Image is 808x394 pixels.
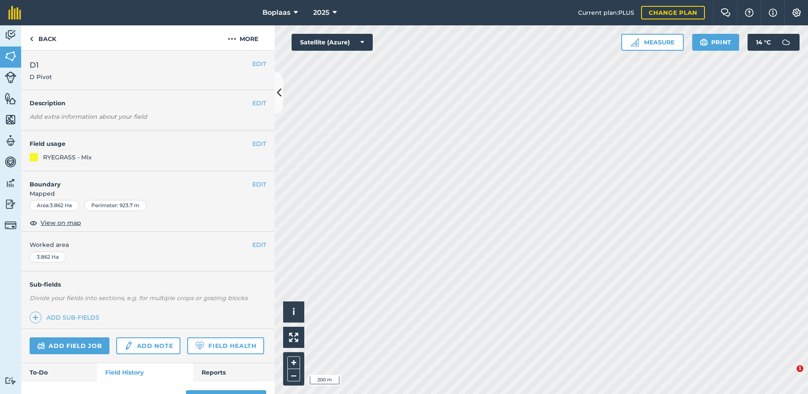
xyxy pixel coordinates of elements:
[30,139,252,148] h4: Field usage
[21,25,65,50] a: Back
[30,59,52,71] span: D1
[287,369,300,381] button: –
[631,38,639,47] img: Ruler icon
[252,98,266,108] button: EDIT
[5,50,16,63] img: svg+xml;base64,PHN2ZyB4bWxucz0iaHR0cDovL3d3dy53My5vcmcvMjAwMC9zdmciIHdpZHRoPSI1NiIgaGVpZ2h0PSI2MC...
[5,156,16,168] img: svg+xml;base64,PD94bWwgdmVyc2lvbj0iMS4wIiBlbmNvZGluZz0idXRmLTgiPz4KPCEtLSBHZW5lcmF0b3I6IEFkb2JlIE...
[292,34,373,51] button: Satellite (Azure)
[313,8,329,18] span: 2025
[5,92,16,105] img: svg+xml;base64,PHN2ZyB4bWxucz0iaHR0cDovL3d3dy53My5vcmcvMjAwMC9zdmciIHdpZHRoPSI1NiIgaGVpZ2h0PSI2MC...
[8,6,21,19] img: fieldmargin Logo
[792,8,802,17] img: A cog icon
[193,363,275,382] a: Reports
[124,341,133,351] img: svg+xml;base64,PD94bWwgdmVyc2lvbj0iMS4wIiBlbmNvZGluZz0idXRmLTgiPz4KPCEtLSBHZW5lcmF0b3I6IEFkb2JlIE...
[5,71,16,83] img: svg+xml;base64,PD94bWwgdmVyc2lvbj0iMS4wIiBlbmNvZGluZz0idXRmLTgiPz4KPCEtLSBHZW5lcmF0b3I6IEFkb2JlIE...
[5,134,16,147] img: svg+xml;base64,PD94bWwgdmVyc2lvbj0iMS4wIiBlbmNvZGluZz0idXRmLTgiPz4KPCEtLSBHZW5lcmF0b3I6IEFkb2JlIE...
[692,34,740,51] button: Print
[116,337,180,354] a: Add note
[30,218,37,228] img: svg+xml;base64,PHN2ZyB4bWxucz0iaHR0cDovL3d3dy53My5vcmcvMjAwMC9zdmciIHdpZHRoPSIxOCIgaGVpZ2h0PSIyNC...
[30,337,109,354] a: Add field job
[5,29,16,41] img: svg+xml;base64,PD94bWwgdmVyc2lvbj0iMS4wIiBlbmNvZGluZz0idXRmLTgiPz4KPCEtLSBHZW5lcmF0b3I6IEFkb2JlIE...
[30,218,81,228] button: View on map
[228,34,236,44] img: svg+xml;base64,PHN2ZyB4bWxucz0iaHR0cDovL3d3dy53My5vcmcvMjAwMC9zdmciIHdpZHRoPSIyMCIgaGVpZ2h0PSIyNC...
[21,171,252,189] h4: Boundary
[21,189,275,198] span: Mapped
[778,34,794,51] img: svg+xml;base64,PD94bWwgdmVyc2lvbj0iMS4wIiBlbmNvZGluZz0idXRmLTgiPz4KPCEtLSBHZW5lcmF0b3I6IEFkb2JlIE...
[621,34,684,51] button: Measure
[252,240,266,249] button: EDIT
[5,198,16,211] img: svg+xml;base64,PD94bWwgdmVyc2lvbj0iMS4wIiBlbmNvZGluZz0idXRmLTgiPz4KPCEtLSBHZW5lcmF0b3I6IEFkb2JlIE...
[5,219,16,231] img: svg+xml;base64,PD94bWwgdmVyc2lvbj0iMS4wIiBlbmNvZGluZz0idXRmLTgiPz4KPCEtLSBHZW5lcmF0b3I6IEFkb2JlIE...
[769,8,777,18] img: svg+xml;base64,PHN2ZyB4bWxucz0iaHR0cDovL3d3dy53My5vcmcvMjAwMC9zdmciIHdpZHRoPSIxNyIgaGVpZ2h0PSIxNy...
[30,73,52,81] span: D Pivot
[33,312,38,323] img: svg+xml;base64,PHN2ZyB4bWxucz0iaHR0cDovL3d3dy53My5vcmcvMjAwMC9zdmciIHdpZHRoPSIxNCIgaGVpZ2h0PSIyNC...
[289,333,298,342] img: Four arrows, one pointing top left, one top right, one bottom right and the last bottom left
[748,34,800,51] button: 14 °C
[287,356,300,369] button: +
[37,341,45,351] img: svg+xml;base64,PD94bWwgdmVyc2lvbj0iMS4wIiBlbmNvZGluZz0idXRmLTgiPz4KPCEtLSBHZW5lcmF0b3I6IEFkb2JlIE...
[21,280,275,289] h4: Sub-fields
[211,25,275,50] button: More
[30,34,33,44] img: svg+xml;base64,PHN2ZyB4bWxucz0iaHR0cDovL3d3dy53My5vcmcvMjAwMC9zdmciIHdpZHRoPSI5IiBoZWlnaHQ9IjI0Ii...
[30,294,248,302] em: Divide your fields into sections, e.g. for multiple crops or grazing blocks
[252,180,266,189] button: EDIT
[641,6,705,19] a: Change plan
[21,363,97,382] a: To-Do
[779,365,800,386] iframe: Intercom live chat
[744,8,754,17] img: A question mark icon
[252,59,266,68] button: EDIT
[30,98,266,108] h4: Description
[30,113,147,120] em: Add extra information about your field
[5,377,16,385] img: svg+xml;base64,PD94bWwgdmVyc2lvbj0iMS4wIiBlbmNvZGluZz0idXRmLTgiPz4KPCEtLSBHZW5lcmF0b3I6IEFkb2JlIE...
[41,218,81,227] span: View on map
[187,337,264,354] a: Field Health
[721,8,731,17] img: Two speech bubbles overlapping with the left bubble in the forefront
[700,37,708,47] img: svg+xml;base64,PHN2ZyB4bWxucz0iaHR0cDovL3d3dy53My5vcmcvMjAwMC9zdmciIHdpZHRoPSIxOSIgaGVpZ2h0PSIyNC...
[30,312,103,323] a: Add sub-fields
[756,34,771,51] span: 14 ° C
[5,177,16,189] img: svg+xml;base64,PD94bWwgdmVyc2lvbj0iMS4wIiBlbmNvZGluZz0idXRmLTgiPz4KPCEtLSBHZW5lcmF0b3I6IEFkb2JlIE...
[5,113,16,126] img: svg+xml;base64,PHN2ZyB4bWxucz0iaHR0cDovL3d3dy53My5vcmcvMjAwMC9zdmciIHdpZHRoPSI1NiIgaGVpZ2h0PSI2MC...
[30,200,79,211] div: Area : 3.862 Ha
[283,301,304,323] button: i
[30,252,66,263] div: 3.862 Ha
[84,200,147,211] div: Perimeter : 923.7 m
[252,139,266,148] button: EDIT
[578,8,634,17] span: Current plan : PLUS
[797,365,803,372] span: 1
[292,306,295,317] span: i
[30,240,266,249] span: Worked area
[43,153,92,162] div: RYEGRASS - Mix
[97,363,193,382] a: Field History
[262,8,290,18] span: Boplaas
